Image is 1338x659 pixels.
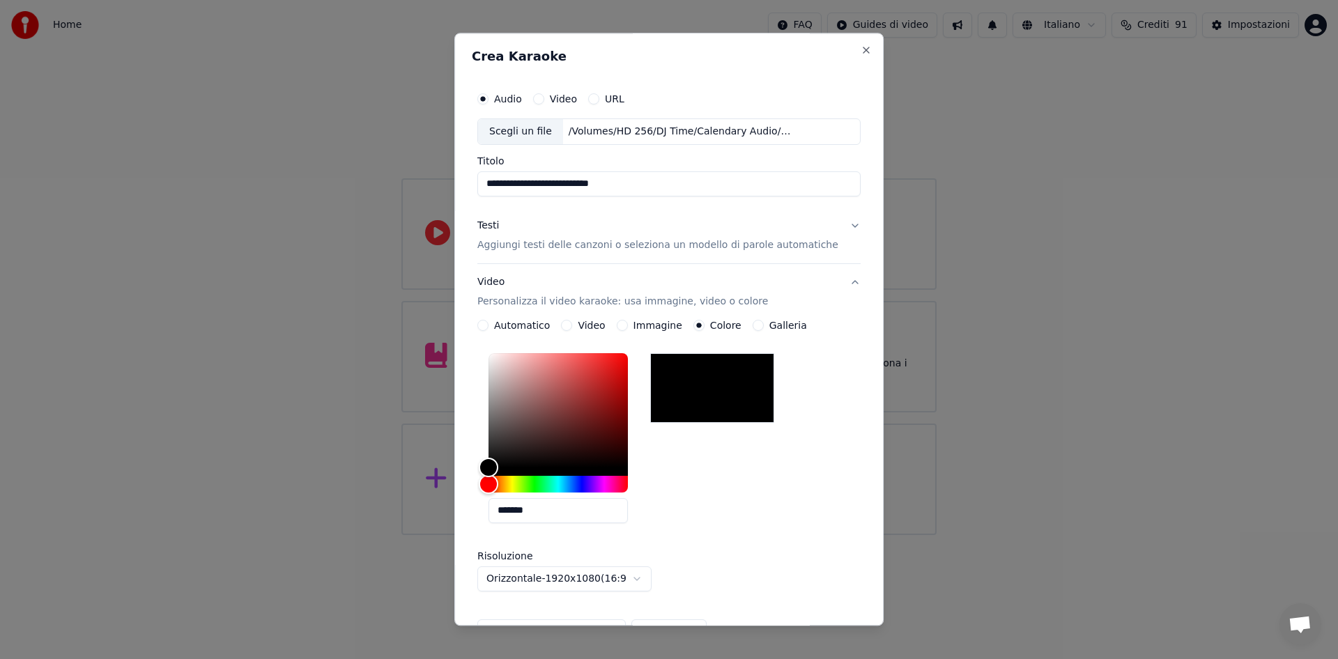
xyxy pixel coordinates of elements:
div: Hue [489,476,628,493]
div: /Volumes/HD 256/DJ Time/Calendary Audio/November limited edition/November ( Acoustic Version ).wav [563,125,800,139]
div: Video [477,275,768,309]
button: Imposta come Predefinito [477,619,626,644]
label: Immagine [633,320,682,330]
label: Titolo [477,156,861,166]
label: Audio [494,94,522,104]
button: VideoPersonalizza il video karaoke: usa immagine, video o colore [477,264,861,320]
h2: Crea Karaoke [472,50,866,63]
div: Testi [477,219,499,233]
label: Galleria [769,320,807,330]
div: Scegli un file [478,119,563,144]
label: URL [605,94,624,104]
p: Aggiungi testi delle canzoni o seleziona un modello di parole automatiche [477,238,838,252]
div: VideoPersonalizza il video karaoke: usa immagine, video o colore [477,320,861,656]
label: Risoluzione [477,551,617,561]
p: Personalizza il video karaoke: usa immagine, video o colore [477,295,768,309]
label: Video [578,320,605,330]
button: Reimposta [631,619,707,644]
label: Video [550,94,577,104]
label: Colore [710,320,741,330]
button: TestiAggiungi testi delle canzoni o seleziona un modello di parole automatiche [477,208,861,263]
div: Color [489,353,628,467]
label: Automatico [494,320,550,330]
